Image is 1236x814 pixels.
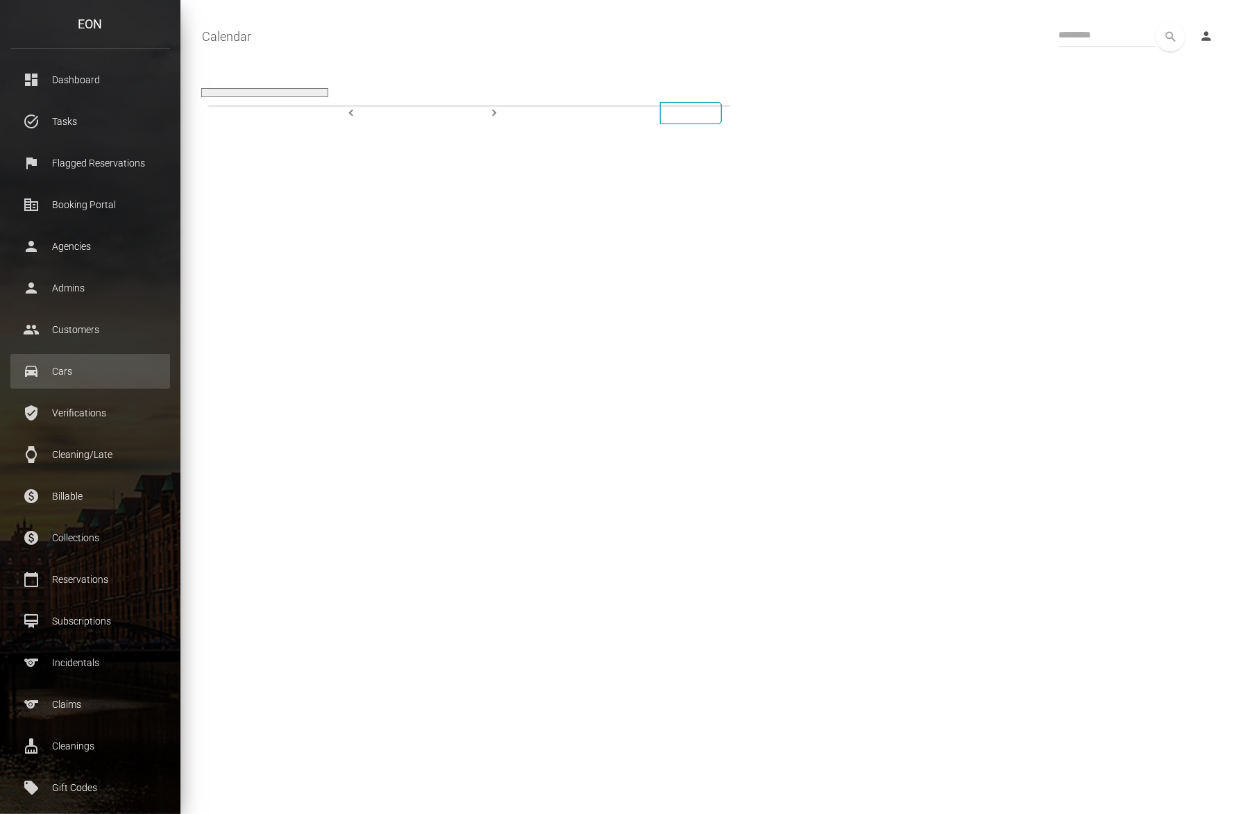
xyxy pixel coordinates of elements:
p: Claims [21,694,160,715]
p: Cleaning/Late [21,444,160,465]
a: person [1189,23,1226,51]
a: drive_eta Cars [10,354,170,389]
p: Tasks [21,111,160,132]
p: Cars [21,361,160,382]
p: Incidentals [21,652,160,673]
a: paid Billable [10,479,170,514]
a: calendar_today Reservations [10,562,170,597]
p: Subscriptions [21,611,160,631]
a: person Admins [10,271,170,305]
p: Customers [21,319,160,340]
p: Gift Codes [21,777,160,798]
p: Billable [21,486,160,507]
a: card_membership Subscriptions [10,604,170,638]
p: Flagged Reservations [21,153,160,173]
p: Cleanings [21,736,160,756]
a: cleaning_services Cleanings [10,729,170,763]
a: person Agencies [10,229,170,264]
i: person [1199,29,1213,43]
a: watch Cleaning/Late [10,437,170,472]
a: local_offer Gift Codes [10,770,170,805]
p: Collections [21,527,160,548]
a: Calendar [202,19,251,54]
a: task_alt Tasks [10,104,170,139]
p: Verifications [21,402,160,423]
a: corporate_fare Booking Portal [10,187,170,222]
a: dashboard Dashboard [10,62,170,97]
p: Reservations [21,569,160,590]
p: Dashboard [21,69,160,90]
p: Admins [21,278,160,298]
p: Booking Portal [21,194,160,215]
a: sports Claims [10,687,170,722]
a: paid Collections [10,520,170,555]
p: Agencies [21,236,160,257]
a: flag Flagged Reservations [10,146,170,180]
button: search [1156,23,1185,51]
a: people Customers [10,312,170,347]
a: sports Incidentals [10,645,170,680]
a: verified_user Verifications [10,396,170,430]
